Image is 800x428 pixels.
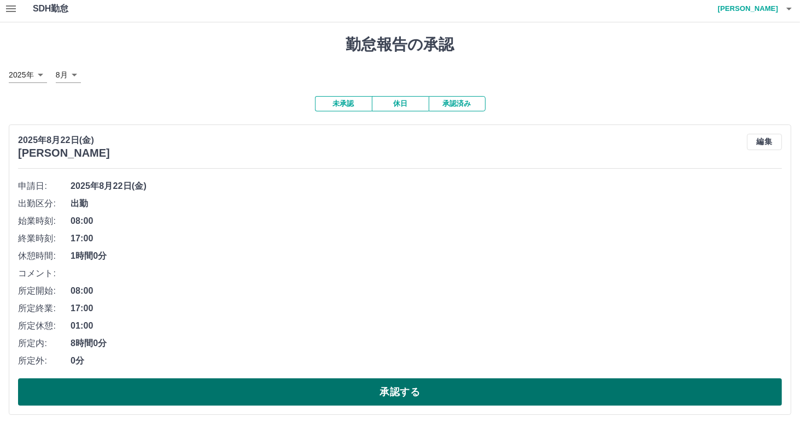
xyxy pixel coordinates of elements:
span: 所定休憩: [18,319,71,332]
span: 出勤区分: [18,197,71,210]
span: 01:00 [71,319,782,332]
button: 承認済み [429,96,486,111]
span: 休憩時間: [18,249,71,263]
span: 08:00 [71,215,782,228]
span: 所定終業: [18,302,71,315]
span: 1時間0分 [71,249,782,263]
span: 17:00 [71,232,782,245]
div: 8月 [56,67,81,83]
span: 申請日: [18,180,71,193]
span: 8時間0分 [71,337,782,350]
span: 出勤 [71,197,782,210]
span: 2025年8月22日(金) [71,180,782,193]
button: 休日 [372,96,429,111]
span: 08:00 [71,284,782,298]
h3: [PERSON_NAME] [18,147,110,159]
div: 2025年 [9,67,47,83]
span: 0分 [71,354,782,367]
span: 所定開始: [18,284,71,298]
span: 所定外: [18,354,71,367]
button: 承認する [18,378,782,406]
button: 編集 [747,134,782,150]
span: 17:00 [71,302,782,315]
span: 終業時刻: [18,232,71,245]
span: コメント: [18,267,71,280]
p: 2025年8月22日(金) [18,134,110,147]
button: 未承認 [315,96,372,111]
h1: 勤怠報告の承認 [9,35,791,54]
span: 所定内: [18,337,71,350]
span: 始業時刻: [18,215,71,228]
